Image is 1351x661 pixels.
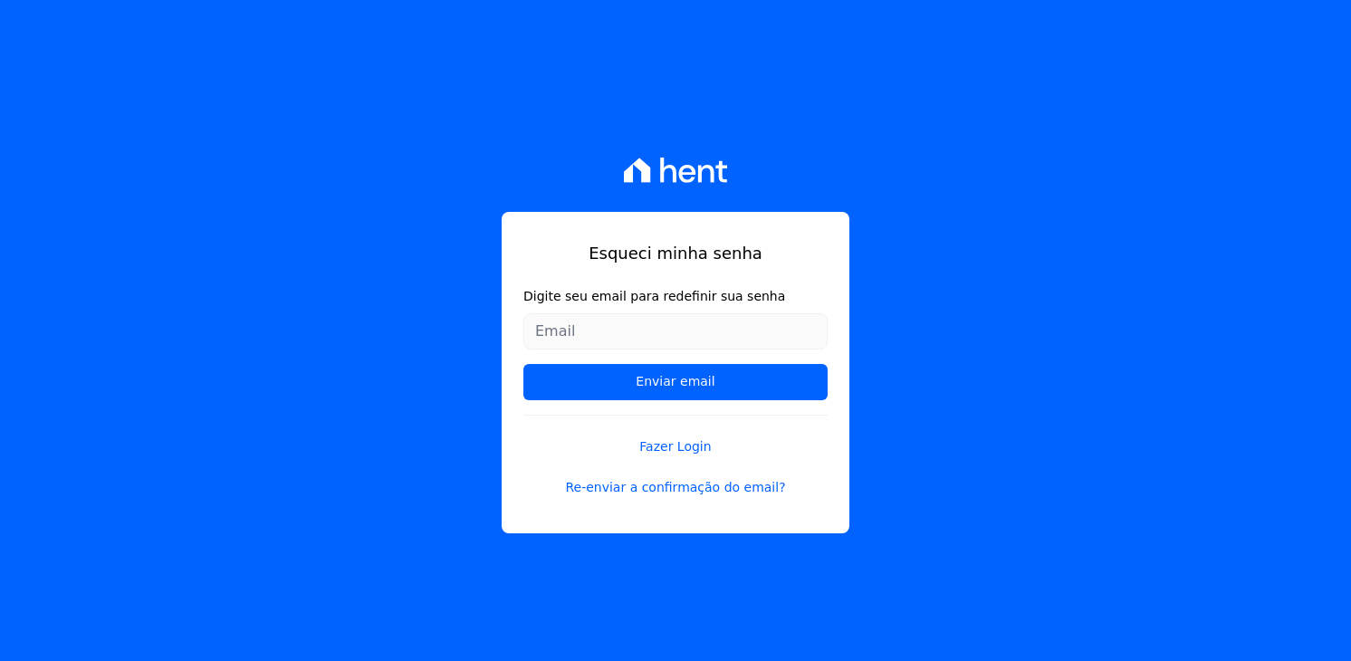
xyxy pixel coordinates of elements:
[523,478,828,497] a: Re-enviar a confirmação do email?
[523,313,828,350] input: Email
[523,415,828,456] a: Fazer Login
[523,287,828,306] label: Digite seu email para redefinir sua senha
[523,241,828,265] h1: Esqueci minha senha
[523,364,828,400] input: Enviar email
